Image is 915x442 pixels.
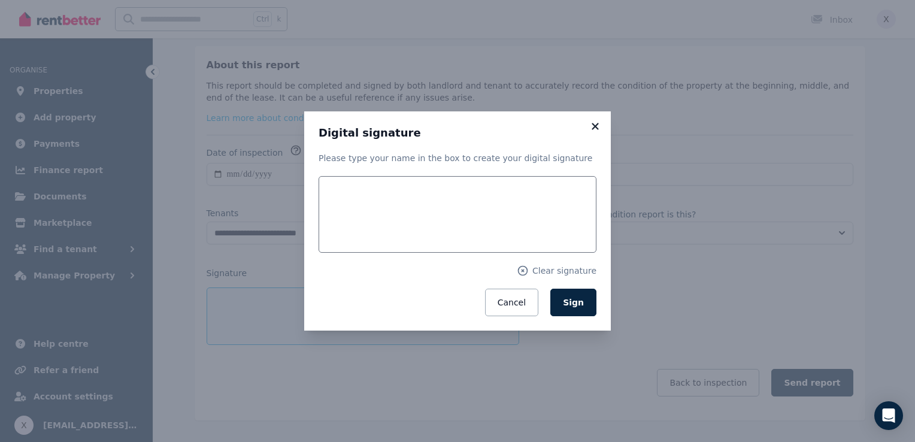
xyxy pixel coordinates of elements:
[532,265,596,277] span: Clear signature
[319,152,596,164] p: Please type your name in the box to create your digital signature
[550,289,596,316] button: Sign
[874,401,903,430] div: Open Intercom Messenger
[563,298,584,307] span: Sign
[485,289,538,316] button: Cancel
[319,126,596,140] h3: Digital signature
